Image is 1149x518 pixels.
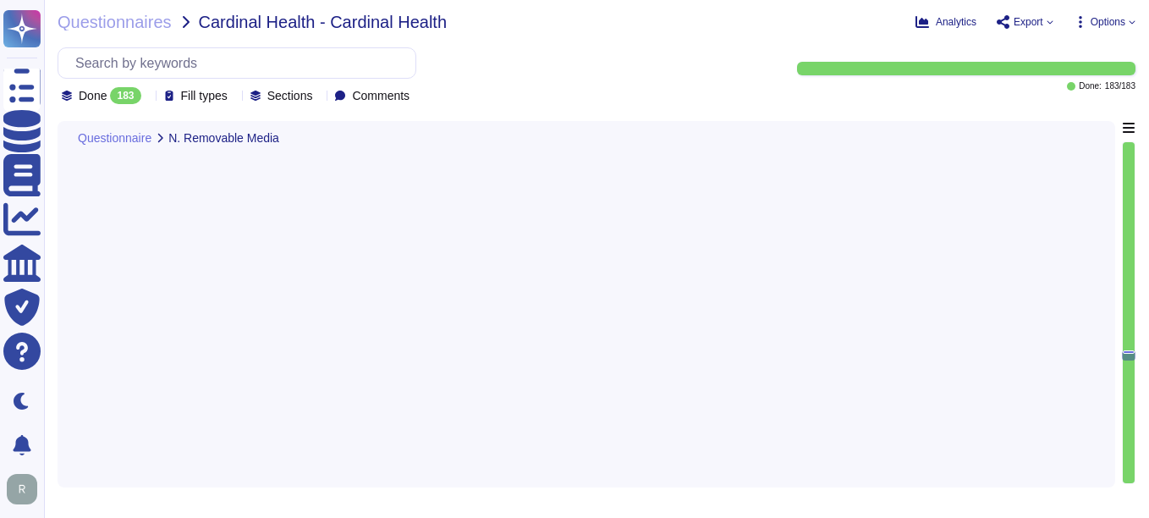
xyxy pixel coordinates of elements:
[78,132,151,144] span: Questionnaire
[3,471,49,508] button: user
[181,90,228,102] span: Fill types
[1079,82,1102,91] span: Done:
[168,132,279,144] span: N. Removable Media
[199,14,447,30] span: Cardinal Health - Cardinal Health
[79,90,107,102] span: Done
[110,87,140,104] div: 183
[915,15,976,29] button: Analytics
[67,48,415,78] input: Search by keywords
[7,474,37,504] img: user
[936,17,976,27] span: Analytics
[267,90,313,102] span: Sections
[58,14,172,30] span: Questionnaires
[1014,17,1043,27] span: Export
[1091,17,1125,27] span: Options
[352,90,410,102] span: Comments
[1105,82,1135,91] span: 183 / 183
